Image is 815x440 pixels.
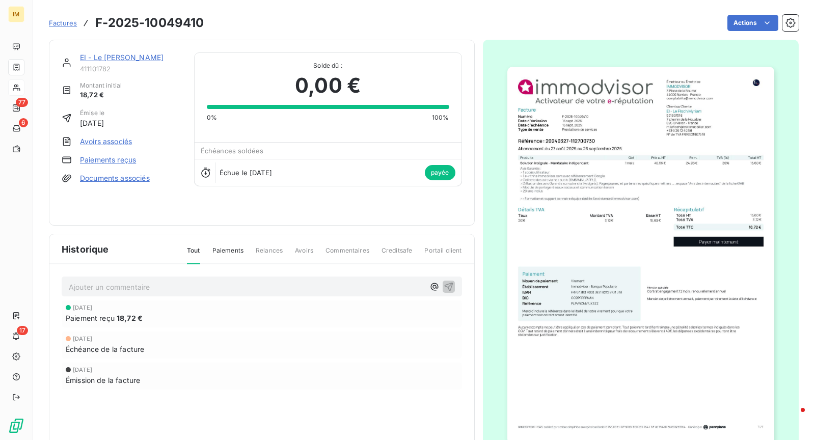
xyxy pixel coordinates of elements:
span: 77 [16,98,28,107]
h3: F-2025-10049410 [95,14,204,32]
span: 17 [17,326,28,335]
span: [DATE] [73,336,92,342]
img: Logo LeanPay [8,418,24,434]
iframe: Intercom live chat [780,405,805,430]
span: 18,72 € [117,313,143,323]
span: payée [425,165,455,180]
span: 6 [19,118,28,127]
span: Avoirs [295,246,313,263]
a: Factures [49,18,77,28]
span: Factures [49,19,77,27]
div: IM [8,6,24,22]
span: Montant initial [80,81,122,90]
span: 0% [207,113,217,122]
span: Creditsafe [382,246,413,263]
a: Documents associés [80,173,150,183]
button: Actions [727,15,778,31]
span: [DATE] [80,118,104,128]
span: 0,00 € [295,70,361,101]
span: Paiement reçu [66,313,115,323]
span: [DATE] [73,367,92,373]
span: 18,72 € [80,90,122,100]
a: Avoirs associés [80,136,132,147]
span: Historique [62,242,109,256]
span: Solde dû : [207,61,449,70]
span: Échéance de la facture [66,344,144,354]
span: Échéances soldées [201,147,264,155]
span: Relances [256,246,283,263]
span: 411101782 [80,65,182,73]
span: Paiements [212,246,243,263]
span: Échue le [DATE] [220,169,272,177]
span: Commentaires [325,246,369,263]
span: [DATE] [73,305,92,311]
a: EI - Le [PERSON_NAME] [80,53,164,62]
a: Paiements reçus [80,155,136,165]
span: Émission de la facture [66,375,140,386]
span: 100% [432,113,449,122]
span: Émise le [80,108,104,118]
span: Portail client [424,246,461,263]
span: Tout [187,246,200,264]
